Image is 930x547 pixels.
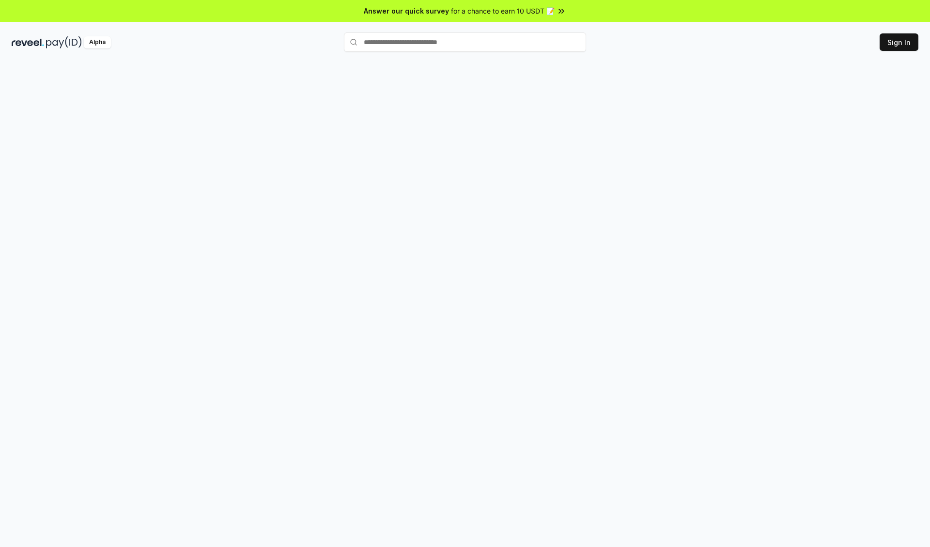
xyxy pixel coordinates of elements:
img: pay_id [46,36,82,48]
span: Answer our quick survey [364,6,449,16]
span: for a chance to earn 10 USDT 📝 [451,6,555,16]
div: Alpha [84,36,111,48]
button: Sign In [880,33,918,51]
img: reveel_dark [12,36,44,48]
